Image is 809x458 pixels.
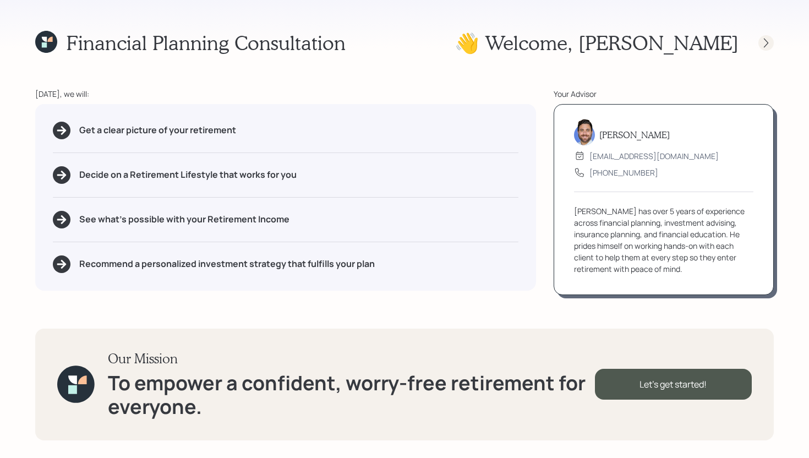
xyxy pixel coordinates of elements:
[554,88,774,100] div: Your Advisor
[79,170,297,180] h5: Decide on a Retirement Lifestyle that works for you
[574,205,753,275] div: [PERSON_NAME] has over 5 years of experience across financial planning, investment advising, insu...
[599,129,670,140] h5: [PERSON_NAME]
[574,119,595,145] img: michael-russo-headshot.png
[79,259,375,269] h5: Recommend a personalized investment strategy that fulfills your plan
[79,125,236,135] h5: Get a clear picture of your retirement
[79,214,289,225] h5: See what's possible with your Retirement Income
[35,88,536,100] div: [DATE], we will:
[595,369,752,400] div: Let's get started!
[108,371,595,418] h1: To empower a confident, worry-free retirement for everyone.
[589,150,719,162] div: [EMAIL_ADDRESS][DOMAIN_NAME]
[589,167,658,178] div: [PHONE_NUMBER]
[455,31,739,54] h1: 👋 Welcome , [PERSON_NAME]
[66,31,346,54] h1: Financial Planning Consultation
[108,351,595,367] h3: Our Mission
